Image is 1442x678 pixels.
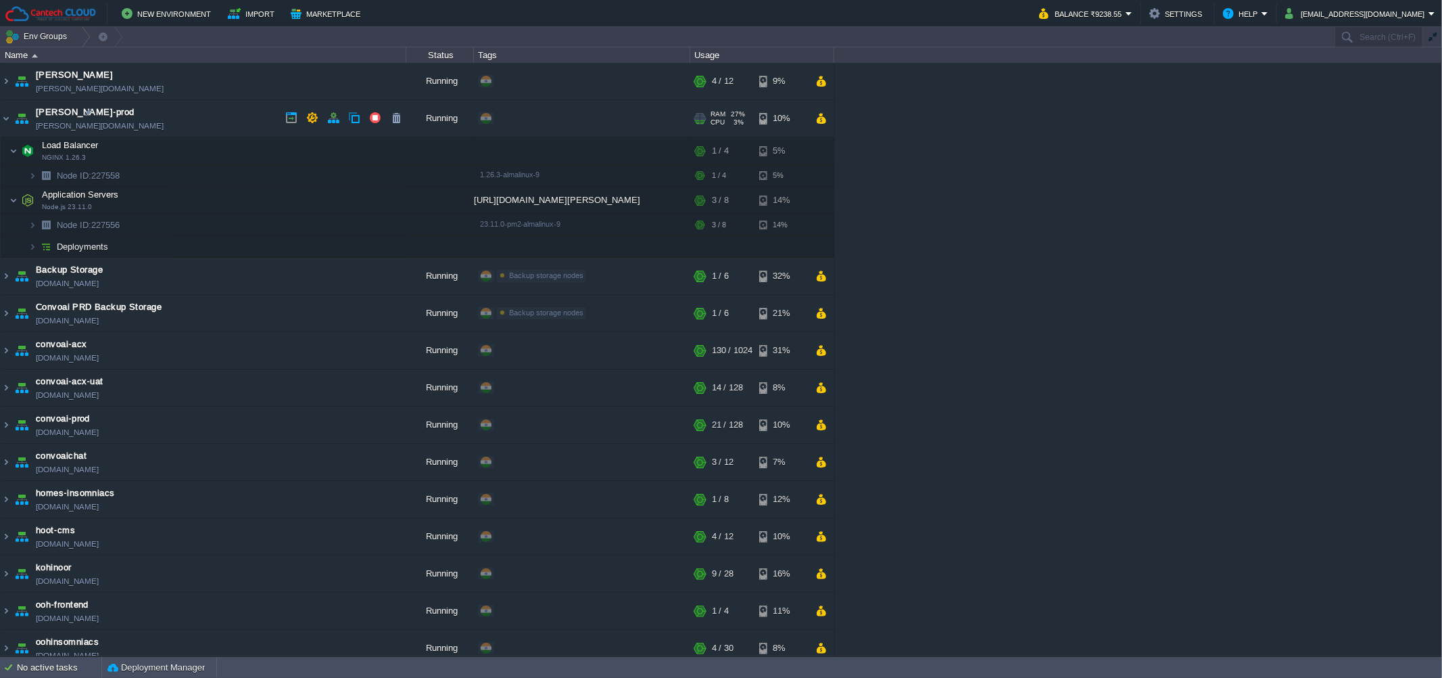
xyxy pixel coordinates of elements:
img: Cantech Cloud [5,5,97,22]
div: 1 / 6 [712,295,729,332]
div: 7% [759,444,803,480]
a: [DOMAIN_NAME] [36,612,99,625]
span: NGINX 1.26.3 [42,154,86,162]
a: Application ServersNode.js 23.11.0 [41,189,120,200]
a: [PERSON_NAME] [36,68,113,82]
a: convoaichat [36,449,87,463]
div: 1 / 8 [712,481,729,518]
span: ooh-frontend [36,598,89,612]
div: Running [406,593,474,629]
button: Marketplace [291,5,364,22]
button: Import [228,5,279,22]
div: 10% [759,100,803,137]
img: AMDAwAAAACH5BAEAAAAALAAAAAABAAEAAAICRAEAOw== [28,165,37,186]
div: 21% [759,295,803,332]
img: AMDAwAAAACH5BAEAAAAALAAAAAABAAEAAAICRAEAOw== [12,481,31,518]
div: 130 / 1024 [712,332,752,369]
span: Convoai PRD Backup Storage [36,300,162,314]
img: AMDAwAAAACH5BAEAAAAALAAAAAABAAEAAAICRAEAOw== [12,630,31,666]
span: Node ID: [57,171,91,181]
span: RAM [711,110,725,118]
div: [URL][DOMAIN_NAME][PERSON_NAME] [474,187,690,214]
img: AMDAwAAAACH5BAEAAAAALAAAAAABAAEAAAICRAEAOw== [1,630,11,666]
img: AMDAwAAAACH5BAEAAAAALAAAAAABAAEAAAICRAEAOw== [12,593,31,629]
button: Env Groups [5,27,72,46]
img: AMDAwAAAACH5BAEAAAAALAAAAAABAAEAAAICRAEAOw== [1,518,11,555]
div: Name [1,47,406,63]
a: convoai-acx [36,338,87,351]
a: [PERSON_NAME][DOMAIN_NAME] [36,82,164,95]
img: AMDAwAAAACH5BAEAAAAALAAAAAABAAEAAAICRAEAOw== [1,481,11,518]
img: AMDAwAAAACH5BAEAAAAALAAAAAABAAEAAAICRAEAOw== [1,556,11,592]
span: hoot-cms [36,524,75,537]
img: AMDAwAAAACH5BAEAAAAALAAAAAABAAEAAAICRAEAOw== [12,100,31,137]
img: AMDAwAAAACH5BAEAAAAALAAAAAABAAEAAAICRAEAOw== [1,444,11,480]
div: 5% [759,137,803,164]
a: [DOMAIN_NAME] [36,388,99,402]
a: Node ID:227556 [55,219,122,231]
img: AMDAwAAAACH5BAEAAAAALAAAAAABAAEAAAICRAEAOw== [12,556,31,592]
img: AMDAwAAAACH5BAEAAAAALAAAAAABAAEAAAICRAEAOw== [28,214,37,235]
img: AMDAwAAAACH5BAEAAAAALAAAAAABAAEAAAICRAEAOw== [1,100,11,137]
div: 14% [759,187,803,214]
span: Backup Storage [36,263,103,277]
span: convoai-prod [36,412,90,426]
button: New Environment [122,5,215,22]
img: AMDAwAAAACH5BAEAAAAALAAAAAABAAEAAAICRAEAOw== [12,444,31,480]
div: Status [407,47,473,63]
div: Running [406,556,474,592]
a: [DOMAIN_NAME] [36,500,99,514]
a: homes-insomniacs [36,487,115,500]
div: 14% [759,214,803,235]
div: 4 / 12 [712,518,734,555]
img: AMDAwAAAACH5BAEAAAAALAAAAAABAAEAAAICRAEAOw== [37,165,55,186]
button: Settings [1149,5,1206,22]
div: Running [406,407,474,443]
span: Backup storage nodes [509,271,583,279]
a: Load BalancerNGINX 1.26.3 [41,140,100,150]
img: AMDAwAAAACH5BAEAAAAALAAAAAABAAEAAAICRAEAOw== [9,137,18,164]
a: [DOMAIN_NAME] [36,463,99,476]
span: Node.js 23.11.0 [42,203,92,211]
div: 21 / 128 [712,407,743,443]
a: oohinsomniacs [36,635,99,649]
div: Tags [475,47,690,63]
div: Running [406,444,474,480]
span: [DOMAIN_NAME] [36,277,99,290]
img: AMDAwAAAACH5BAEAAAAALAAAAAABAAEAAAICRAEAOw== [37,214,55,235]
img: AMDAwAAAACH5BAEAAAAALAAAAAABAAEAAAICRAEAOw== [18,137,37,164]
span: 227556 [55,219,122,231]
img: AMDAwAAAACH5BAEAAAAALAAAAAABAAEAAAICRAEAOw== [32,54,38,58]
span: Load Balancer [41,139,100,151]
a: [DOMAIN_NAME] [36,351,99,365]
img: AMDAwAAAACH5BAEAAAAALAAAAAABAAEAAAICRAEAOw== [1,593,11,629]
img: AMDAwAAAACH5BAEAAAAALAAAAAABAAEAAAICRAEAOw== [37,236,55,257]
a: [PERSON_NAME]-prod [36,106,135,119]
a: kohinoor [36,561,72,574]
img: AMDAwAAAACH5BAEAAAAALAAAAAABAAEAAAICRAEAOw== [18,187,37,214]
img: AMDAwAAAACH5BAEAAAAALAAAAAABAAEAAAICRAEAOw== [1,332,11,369]
img: AMDAwAAAACH5BAEAAAAALAAAAAABAAEAAAICRAEAOw== [12,407,31,443]
span: 3% [730,118,744,127]
div: 8% [759,630,803,666]
span: 227558 [55,170,122,181]
div: 5% [759,165,803,186]
div: Running [406,332,474,369]
a: convoai-acx-uat [36,375,103,388]
div: 11% [759,593,803,629]
div: 1 / 4 [712,165,726,186]
div: 31% [759,332,803,369]
img: AMDAwAAAACH5BAEAAAAALAAAAAABAAEAAAICRAEAOw== [9,187,18,214]
div: 1 / 4 [712,593,729,629]
span: Node ID: [57,220,91,230]
img: AMDAwAAAACH5BAEAAAAALAAAAAABAAEAAAICRAEAOw== [1,369,11,406]
button: Balance ₹9238.55 [1039,5,1126,22]
div: 4 / 30 [712,630,734,666]
div: Running [406,258,474,294]
div: 3 / 8 [712,214,726,235]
